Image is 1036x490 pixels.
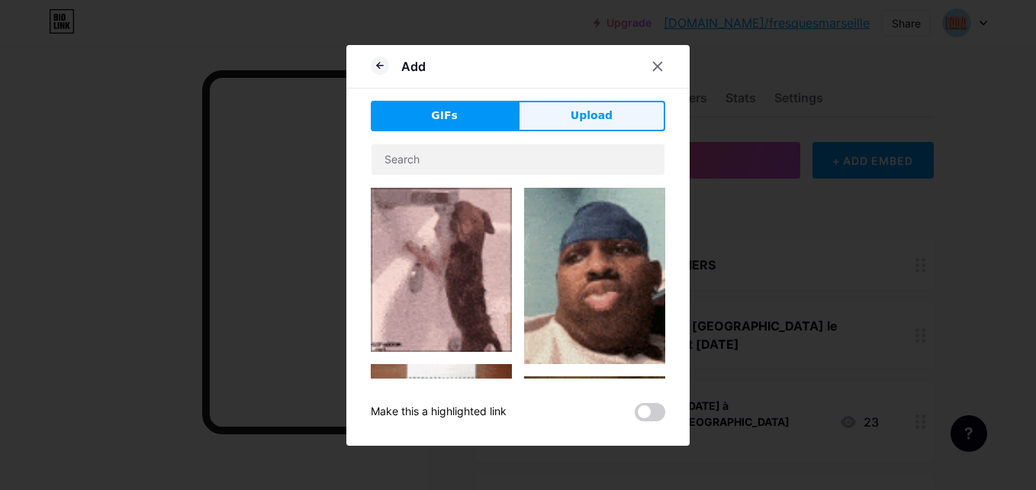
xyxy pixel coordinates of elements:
[518,101,665,131] button: Upload
[371,101,518,131] button: GIFs
[371,188,512,352] img: Gihpy
[571,108,613,124] span: Upload
[431,108,458,124] span: GIFs
[524,376,665,458] img: Gihpy
[401,57,426,76] div: Add
[524,188,665,364] img: Gihpy
[371,403,507,421] div: Make this a highlighted link
[372,144,664,175] input: Search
